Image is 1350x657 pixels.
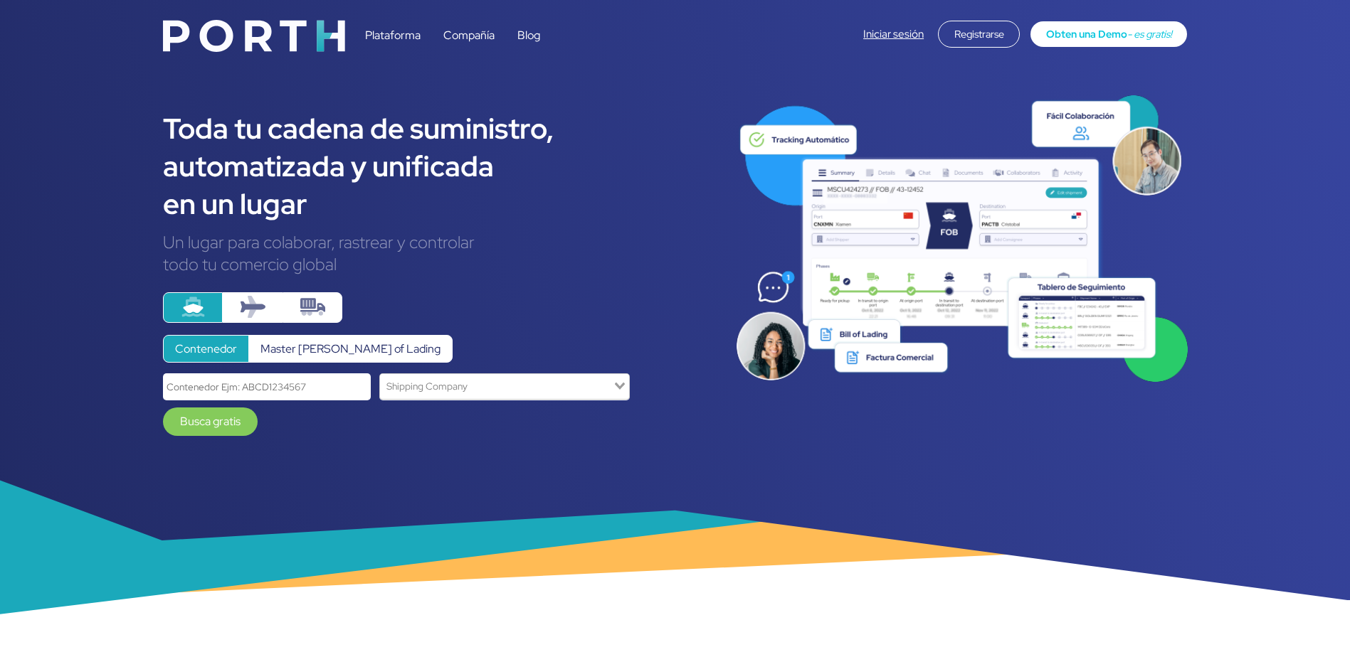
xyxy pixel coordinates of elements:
img: truck-container.svg [300,294,325,319]
label: Master [PERSON_NAME] of Lading [248,335,453,363]
div: Un lugar para colaborar, rastrear y controlar [163,231,714,253]
input: Contenedor Ejm: ABCD1234567 [163,373,371,400]
div: todo tu comercio global [163,253,714,275]
a: Busca gratis [163,407,258,436]
img: ship.svg [181,294,206,319]
a: Obten una Demo- es gratis! [1030,21,1187,47]
div: Toda tu cadena de suministro, [163,109,714,147]
a: Blog [517,28,540,43]
input: Search for option [381,377,611,396]
a: Registrarse [938,26,1020,41]
div: Search for option [379,373,630,400]
div: automatizada y unificada [163,147,714,185]
div: en un lugar [163,185,714,223]
label: Contenedor [163,335,249,363]
div: Registrarse [938,21,1020,48]
a: Plataforma [365,28,421,43]
span: - es gratis! [1127,27,1172,41]
a: Compañía [443,28,495,43]
span: Obten una Demo [1046,27,1127,41]
img: plane.svg [241,294,265,319]
a: Iniciar sesión [863,27,924,41]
